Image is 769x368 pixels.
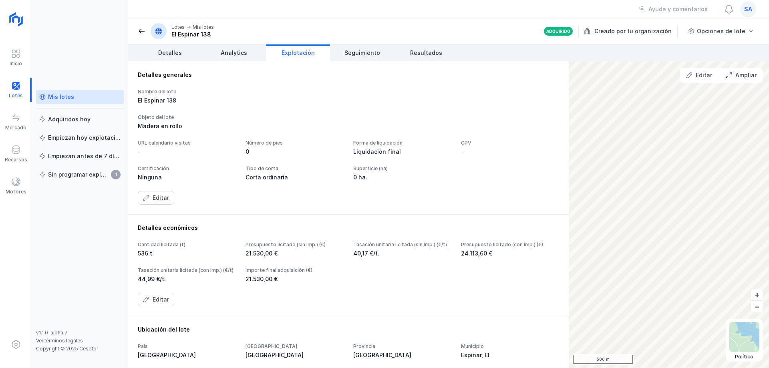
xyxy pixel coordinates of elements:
div: [GEOGRAPHIC_DATA] [246,343,344,350]
div: El Espinar 138 [138,97,236,105]
img: logoRight.svg [6,9,26,29]
a: Seguimiento [330,44,394,61]
span: Resultados [410,49,442,57]
div: Político [729,354,759,360]
div: Corta ordinaria [246,173,344,181]
div: 0 ha. [353,173,451,181]
div: Importe final adquisición (€) [246,267,344,273]
div: Empiezan hoy explotación [48,134,121,142]
a: Resultados [394,44,458,61]
div: El Espinar 138 [171,30,214,38]
div: Mis lotes [48,93,74,101]
button: Ayuda y comentarios [634,2,713,16]
div: Adquirido [546,28,570,34]
div: - [138,148,141,156]
div: Municipio [461,343,559,350]
a: Ver términos legales [36,338,83,344]
div: [GEOGRAPHIC_DATA] [138,351,236,359]
span: Explotación [282,49,315,57]
div: Editar [153,194,169,202]
div: Espinar, El [461,351,559,359]
div: Ampliar [735,71,757,79]
div: Creado por tu organización [584,25,679,37]
div: [GEOGRAPHIC_DATA] [246,351,344,359]
div: - [461,148,464,156]
a: Detalles [138,44,202,61]
div: Ayuda y comentarios [648,5,708,13]
button: + [751,289,763,300]
div: Detalles económicos [138,224,559,232]
img: political.webp [729,322,759,352]
div: Superficie (ha) [353,165,451,172]
div: Ubicación del lote [138,326,559,334]
a: Adquiridos hoy [36,112,124,127]
button: Ampliar [721,68,762,82]
div: Editar [153,296,169,304]
button: Editar [138,293,174,306]
div: Liquidación final [353,148,451,156]
button: Editar [681,68,717,82]
div: Opciones de lote [697,27,745,35]
div: 24.113,60 € [461,249,559,257]
div: Mercado [5,125,26,131]
div: 21.530,00 € [246,275,344,283]
a: Explotación [266,44,330,61]
div: Editar [696,71,712,79]
div: [GEOGRAPHIC_DATA] [353,351,451,359]
div: 0 [246,148,344,156]
a: Empiezan antes de 7 días [36,149,124,163]
div: Nombre del lote [138,88,236,95]
div: Motores [6,189,26,195]
div: Presupuesto licitado (sin imp.) (€) [246,241,344,248]
div: Empiezan antes de 7 días [48,152,121,160]
span: Seguimiento [344,49,380,57]
div: URL calendario visitas [138,140,236,146]
div: Inicio [10,60,22,67]
div: 21.530,00 € [246,249,344,257]
div: Sin programar explotación [48,171,109,179]
button: – [751,301,763,312]
span: sa [744,5,752,13]
div: Recursos [5,157,27,163]
div: Objeto del lote [138,114,559,121]
a: Analytics [202,44,266,61]
div: Mis lotes [193,24,214,30]
button: Editar [138,191,174,205]
a: Sin programar explotación1 [36,167,124,182]
div: CPV [461,140,559,146]
div: 40,17 €/t. [353,249,451,257]
div: Tipo de corta [246,165,344,172]
a: Empiezan hoy explotación [36,131,124,145]
div: v1.1.0-alpha.7 [36,330,124,336]
span: Detalles [158,49,182,57]
div: Provincia [353,343,451,350]
div: Detalles generales [138,71,559,79]
div: Ninguna [138,173,236,181]
div: Certificación [138,165,236,172]
span: 1 [111,170,121,179]
div: Forma de liquidación [353,140,451,146]
div: Madera en rollo [138,122,559,130]
span: Analytics [221,49,247,57]
div: Lotes [171,24,185,30]
div: Tasación unitaria licitada (con imp.) (€/t) [138,267,236,273]
div: Presupuesto licitado (con imp.) (€) [461,241,559,248]
a: Mis lotes [36,90,124,104]
div: 44,99 €/t. [138,275,236,283]
div: Adquiridos hoy [48,115,91,123]
div: 536 t. [138,249,236,257]
div: País [138,343,236,350]
div: Copyright © 2025 Cesefor [36,346,124,352]
div: Número de pies [246,140,344,146]
div: Tasación unitaria licitada (sin imp.) (€/t) [353,241,451,248]
div: Cantidad licitada (t) [138,241,236,248]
